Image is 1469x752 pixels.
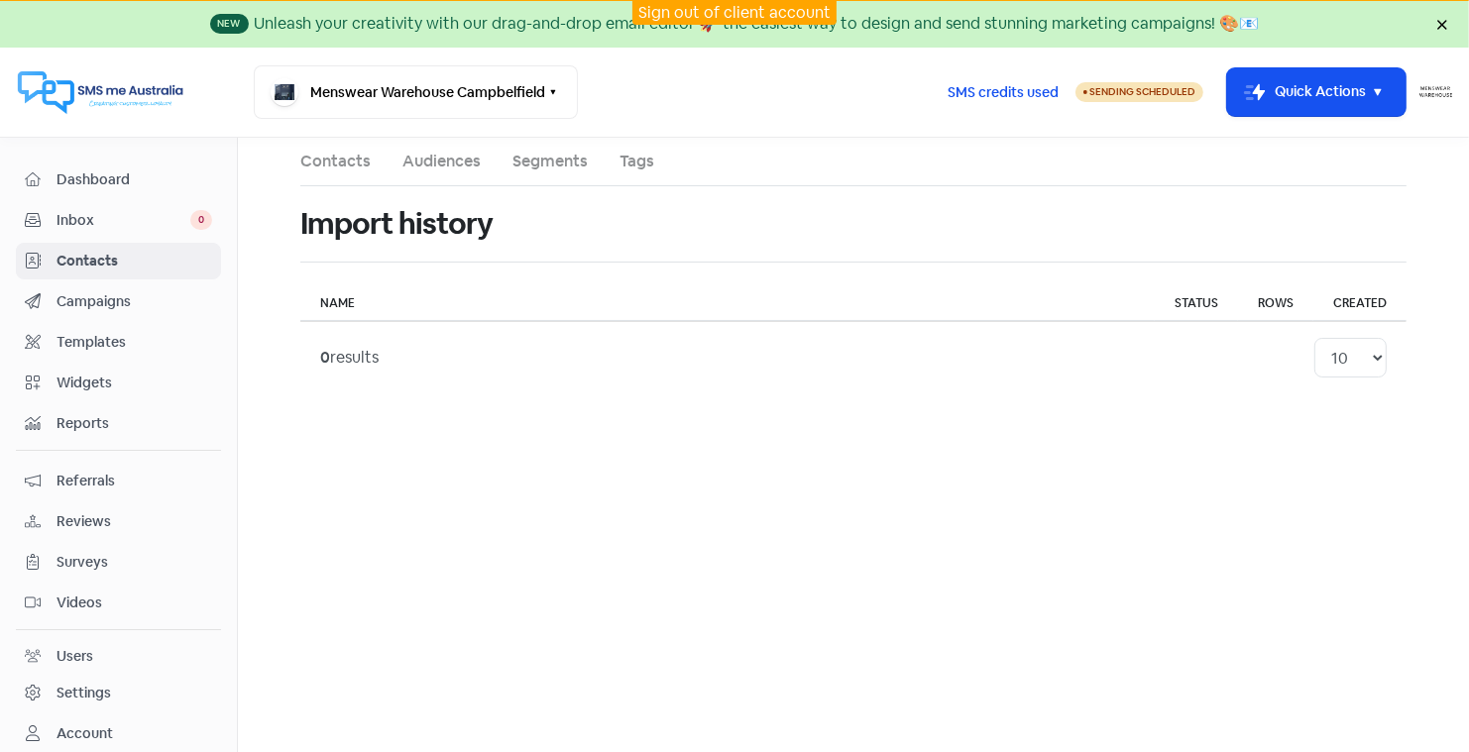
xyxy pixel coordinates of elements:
[16,544,221,581] a: Surveys
[16,463,221,499] a: Referrals
[56,471,212,491] span: Referrals
[56,646,93,667] div: Users
[1075,80,1203,104] a: Sending Scheduled
[300,150,371,173] a: Contacts
[254,65,578,119] button: Menswear Warehouse Campbelfield
[56,332,212,353] span: Templates
[56,169,212,190] span: Dashboard
[16,638,221,675] a: Users
[638,2,831,23] a: Sign out of client account
[56,413,212,434] span: Reports
[1089,85,1195,98] span: Sending Scheduled
[300,192,493,256] h1: Import history
[56,511,212,532] span: Reviews
[16,243,221,279] a: Contacts
[1227,68,1406,116] button: Quick Actions
[56,723,113,744] div: Account
[16,675,221,711] a: Settings
[56,373,212,393] span: Widgets
[300,286,1155,321] th: Name
[56,291,212,312] span: Campaigns
[16,503,221,540] a: Reviews
[56,552,212,573] span: Surveys
[1417,74,1453,110] img: User
[56,210,190,231] span: Inbox
[512,150,588,173] a: Segments
[1238,286,1313,321] th: Rows
[16,283,221,320] a: Campaigns
[56,592,212,613] span: Videos
[16,161,221,198] a: Dashboard
[620,150,654,173] a: Tags
[16,405,221,442] a: Reports
[931,80,1075,101] a: SMS credits used
[320,346,379,370] div: results
[16,585,221,621] a: Videos
[190,210,212,230] span: 0
[1313,286,1407,321] th: Created
[16,715,221,752] a: Account
[16,365,221,401] a: Widgets
[1155,286,1238,321] th: Status
[56,683,111,703] div: Settings
[56,251,212,271] span: Contacts
[402,150,481,173] a: Audiences
[16,202,221,239] a: Inbox 0
[16,324,221,361] a: Templates
[320,347,330,368] strong: 0
[948,82,1059,103] span: SMS credits used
